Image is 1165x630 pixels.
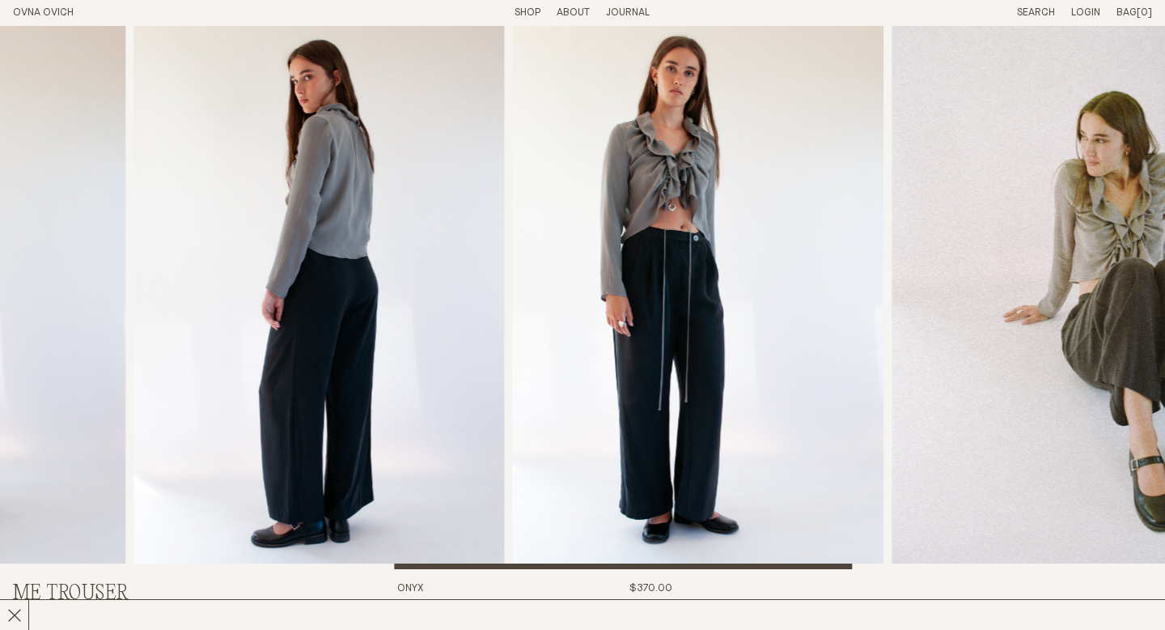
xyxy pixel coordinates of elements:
a: Journal [606,7,650,18]
div: 4 / 8 [133,11,504,569]
span: $370.00 [629,583,672,594]
summary: About [557,6,590,20]
span: [0] [1137,7,1152,18]
a: Shop [515,7,540,18]
div: 5 / 8 [513,11,883,569]
span: Bag [1116,7,1137,18]
img: Me Trouser [133,11,504,569]
img: Me Trouser [513,11,883,569]
a: Login [1071,7,1100,18]
h2: Me Trouser [13,582,288,606]
a: Search [1017,7,1055,18]
a: Home [13,7,74,18]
